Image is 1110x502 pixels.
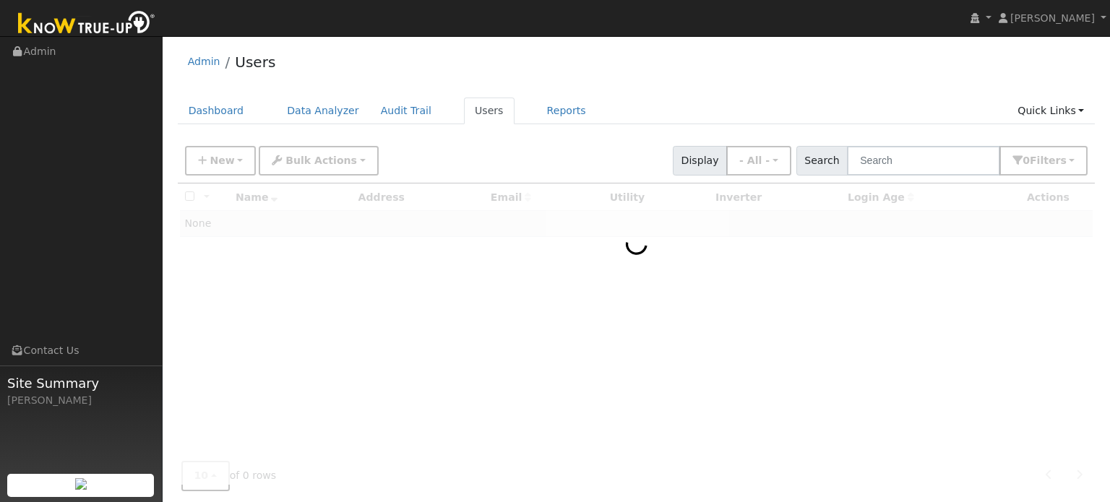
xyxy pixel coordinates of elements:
[1030,155,1067,166] span: Filter
[259,146,378,176] button: Bulk Actions
[1060,155,1066,166] span: s
[370,98,442,124] a: Audit Trail
[726,146,791,176] button: - All -
[75,478,87,490] img: retrieve
[185,146,257,176] button: New
[188,56,220,67] a: Admin
[235,53,275,71] a: Users
[536,98,597,124] a: Reports
[673,146,727,176] span: Display
[285,155,357,166] span: Bulk Actions
[1010,12,1095,24] span: [PERSON_NAME]
[847,146,1000,176] input: Search
[1007,98,1095,124] a: Quick Links
[796,146,848,176] span: Search
[210,155,234,166] span: New
[7,393,155,408] div: [PERSON_NAME]
[276,98,370,124] a: Data Analyzer
[464,98,515,124] a: Users
[999,146,1088,176] button: 0Filters
[178,98,255,124] a: Dashboard
[7,373,155,393] span: Site Summary
[11,8,163,40] img: Know True-Up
